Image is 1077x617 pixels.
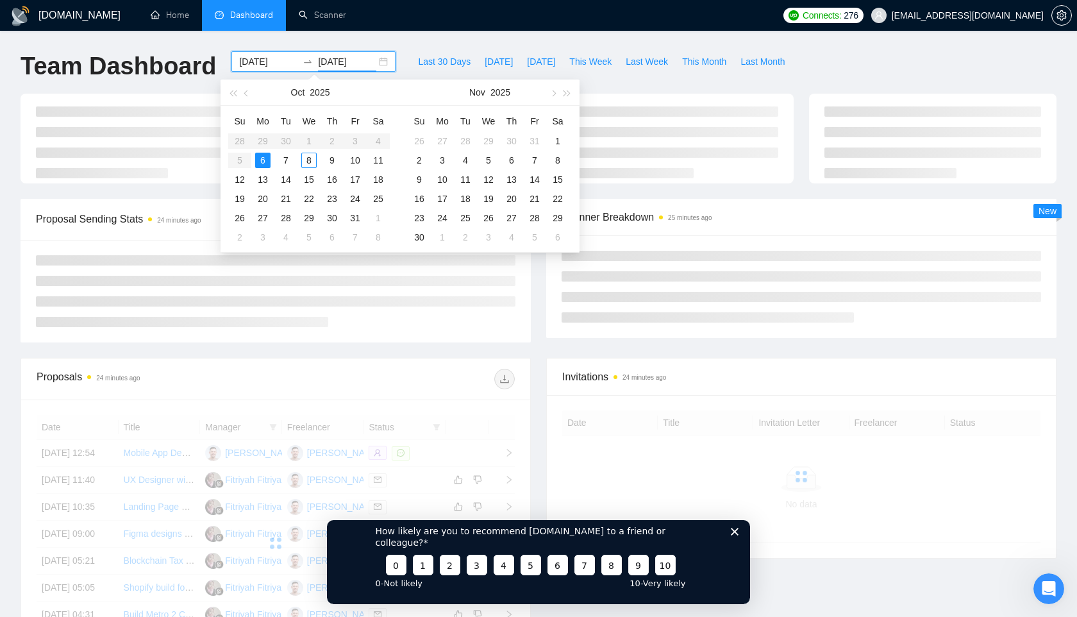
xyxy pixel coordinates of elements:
[520,51,562,72] button: [DATE]
[500,131,523,151] td: 2025-10-30
[454,151,477,170] td: 2025-11-04
[232,210,247,226] div: 26
[478,51,520,72] button: [DATE]
[458,230,473,245] div: 2
[367,151,390,170] td: 2025-10-11
[1052,10,1071,21] span: setting
[303,56,313,67] span: to
[546,208,569,228] td: 2025-11-29
[344,111,367,131] th: Fr
[523,151,546,170] td: 2025-11-07
[10,6,31,26] img: logo
[477,208,500,228] td: 2025-11-26
[297,151,321,170] td: 2025-10-08
[251,208,274,228] td: 2025-10-27
[327,520,750,604] iframe: Survey from GigRadar.io
[324,210,340,226] div: 30
[347,191,363,207] div: 24
[255,153,271,168] div: 6
[228,189,251,208] td: 2025-10-19
[278,153,294,168] div: 7
[435,172,450,187] div: 10
[255,172,271,187] div: 13
[321,151,344,170] td: 2025-10-09
[318,55,376,69] input: End date
[431,228,454,247] td: 2025-12-01
[523,131,546,151] td: 2025-10-31
[619,51,675,72] button: Last Week
[546,170,569,189] td: 2025-11-15
[408,131,431,151] td: 2025-10-26
[239,55,297,69] input: Start date
[321,189,344,208] td: 2025-10-23
[485,55,513,69] span: [DATE]
[367,111,390,131] th: Sa
[228,111,251,131] th: Su
[458,191,473,207] div: 18
[412,133,427,149] div: 26
[682,55,726,69] span: This Month
[228,208,251,228] td: 2025-10-26
[500,228,523,247] td: 2025-12-04
[435,230,450,245] div: 1
[301,153,317,168] div: 8
[546,228,569,247] td: 2025-12-06
[481,133,496,149] div: 29
[321,111,344,131] th: Th
[36,211,371,227] span: Proposal Sending Stats
[523,228,546,247] td: 2025-12-05
[500,170,523,189] td: 2025-11-13
[1039,206,1056,216] span: New
[321,170,344,189] td: 2025-10-16
[454,111,477,131] th: Tu
[562,369,1040,385] span: Invitations
[527,133,542,149] div: 31
[297,189,321,208] td: 2025-10-22
[251,111,274,131] th: Mo
[251,228,274,247] td: 2025-11-03
[232,172,247,187] div: 12
[157,217,201,224] time: 24 minutes ago
[569,55,612,69] span: This Week
[278,172,294,187] div: 14
[454,189,477,208] td: 2025-11-18
[477,111,500,131] th: We
[299,10,346,21] a: searchScanner
[232,230,247,245] div: 2
[310,80,330,105] button: 2025
[668,214,712,221] time: 25 minutes ago
[481,153,496,168] div: 5
[255,230,271,245] div: 3
[411,51,478,72] button: Last 30 Days
[347,210,363,226] div: 31
[477,228,500,247] td: 2025-12-03
[412,230,427,245] div: 30
[301,210,317,226] div: 29
[301,172,317,187] div: 15
[412,210,427,226] div: 23
[431,111,454,131] th: Mo
[347,153,363,168] div: 10
[481,172,496,187] div: 12
[274,151,297,170] td: 2025-10-07
[301,191,317,207] div: 22
[96,375,140,382] time: 24 minutes ago
[527,191,542,207] div: 21
[435,153,450,168] div: 3
[504,230,519,245] div: 4
[408,151,431,170] td: 2025-11-02
[504,172,519,187] div: 13
[408,208,431,228] td: 2025-11-23
[412,191,427,207] div: 16
[408,170,431,189] td: 2025-11-09
[230,10,273,21] span: Dashboard
[301,230,317,245] div: 5
[344,189,367,208] td: 2025-10-24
